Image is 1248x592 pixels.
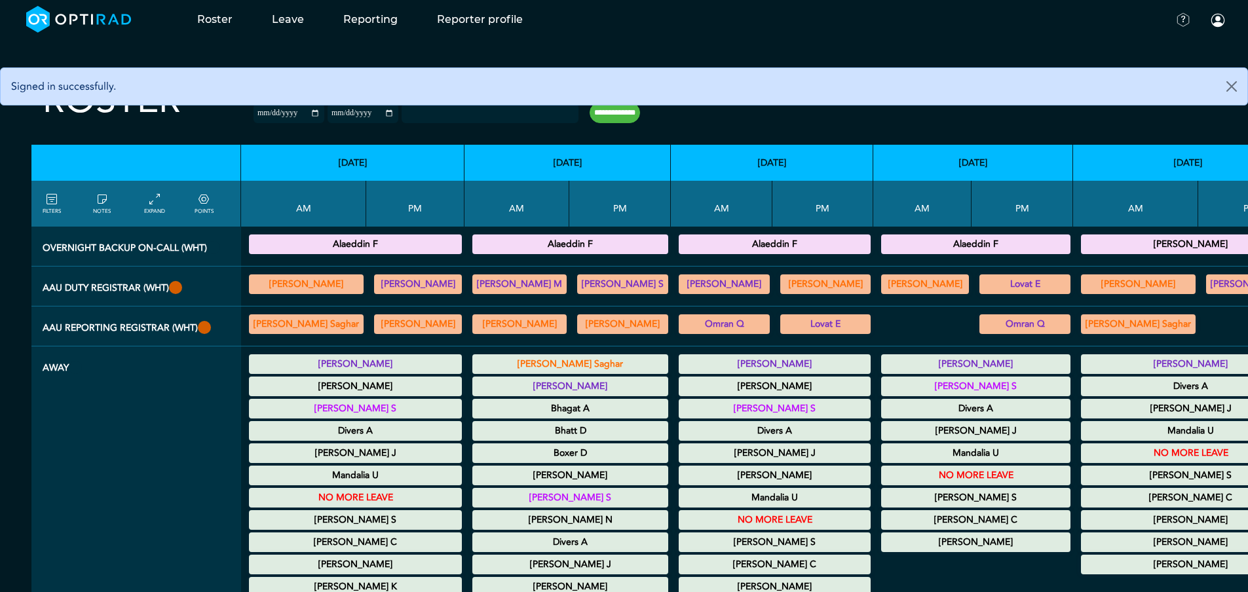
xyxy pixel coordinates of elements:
div: Annual Leave 00:00 - 23:59 [249,399,462,418]
div: Other Leave 00:00 - 23:59 [881,532,1070,552]
summary: [PERSON_NAME] [251,557,460,572]
summary: Divers A [883,401,1068,416]
summary: [PERSON_NAME] [251,276,362,292]
summary: [PERSON_NAME] [681,276,768,292]
summary: NO MORE LEAVE [251,490,460,506]
summary: Alaeddin F [251,236,460,252]
th: AM [873,181,972,227]
div: Annual Leave 00:00 - 23:59 [472,443,668,463]
th: PM [366,181,464,227]
img: brand-opti-rad-logos-blue-and-white-d2f68631ba2948856bd03f2d395fb146ddc8fb01b4b6e9315ea85fa773367... [26,6,132,33]
summary: Omran Q [981,316,1068,332]
summary: [PERSON_NAME] S [883,379,1068,394]
div: Annual Leave 00:00 - 23:59 [249,354,462,374]
div: Overnight backup on-call 18:30 - 08:30 [472,234,668,254]
div: Other Leave 00:00 - 23:59 [881,466,1070,485]
div: Various levels of experience 08:30 - 13:30 [472,274,567,294]
div: Annual Leave 00:00 - 23:59 [881,377,1070,396]
div: Reporting Reg 08:30 - 13:30 [472,314,567,334]
th: [DATE] [464,145,671,181]
div: Annual Leave 00:00 - 23:59 [472,488,668,508]
div: Annual Leave 00:00 - 23:59 [881,488,1070,508]
summary: [PERSON_NAME] [474,468,666,483]
div: Reporting Reg 08:30 - 13:30 [679,314,770,334]
div: Annual Leave 00:00 - 23:59 [472,354,668,374]
th: AM [241,181,366,227]
div: Other Leave 00:00 - 23:59 [249,555,462,574]
div: Annual Leave 00:00 - 23:59 [472,466,668,485]
div: Annual Leave 00:00 - 23:59 [679,443,871,463]
summary: Mandalia U [883,445,1068,461]
div: Exact role to be defined 13:30 - 18:30 [577,274,668,294]
summary: [PERSON_NAME] [251,379,460,394]
div: Various levels of experience 08:30 - 13:30 [679,274,770,294]
summary: [PERSON_NAME] [883,356,1068,372]
summary: Bhagat A [474,401,666,416]
div: Annual Leave 00:00 - 23:59 [679,532,871,552]
summary: Alaeddin F [681,236,869,252]
div: Other Leave 00:00 - 23:59 [249,488,462,508]
summary: [PERSON_NAME] Saghar [251,316,362,332]
div: Maternity Leave 00:00 - 23:59 [881,510,1070,530]
summary: NO MORE LEAVE [681,512,869,528]
th: [DATE] [671,145,873,181]
div: Annual Leave 00:00 - 23:59 [249,443,462,463]
th: [DATE] [241,145,464,181]
th: AM [464,181,569,227]
div: Exact role to be defined 13:30 - 18:30 [780,274,871,294]
div: Exact role to be defined 13:30 - 18:30 [979,274,1070,294]
div: Annual Leave 00:00 - 23:59 [472,532,668,552]
summary: [PERSON_NAME] C [883,512,1068,528]
summary: [PERSON_NAME] [681,356,869,372]
summary: [PERSON_NAME] [251,356,460,372]
th: AAU Duty Registrar (WHT) [31,267,241,306]
div: Annual Leave 00:00 - 23:59 [472,421,668,441]
div: Sick Leave (am) 00:00 - 12:00 [472,399,668,418]
div: Annual Leave 00:00 - 23:59 [249,421,462,441]
summary: Divers A [681,423,869,439]
summary: Mandalia U [681,490,869,506]
th: PM [772,181,873,227]
summary: NO MORE LEAVE [883,468,1068,483]
div: Annual Leave 00:00 - 23:59 [249,377,462,396]
summary: Divers A [474,534,666,550]
div: Exact role to be defined 13:30 - 18:30 [374,274,462,294]
div: Annual Leave 00:00 - 23:59 [249,466,462,485]
div: Maternity Leave 00:00 - 23:59 [249,532,462,552]
summary: Bhatt D [474,423,666,439]
th: AM [671,181,772,227]
summary: [PERSON_NAME] Saghar [1083,316,1194,332]
div: Annual Leave 00:00 - 23:59 [679,354,871,374]
summary: [PERSON_NAME] J [474,557,666,572]
summary: Boxer D [474,445,666,461]
input: null [403,105,468,117]
th: AAU Reporting Registrar (WHT) [31,306,241,346]
summary: Alaeddin F [474,236,666,252]
summary: Omran Q [681,316,768,332]
summary: [PERSON_NAME] S [883,490,1068,506]
summary: [PERSON_NAME] N [474,512,666,528]
div: Annual Leave 00:00 - 23:59 [472,510,668,530]
summary: [PERSON_NAME] [883,276,967,292]
summary: [PERSON_NAME] J [251,445,460,461]
th: Overnight backup on-call (WHT) [31,227,241,267]
div: Reporting Reg 08:30 - 13:30 [249,314,364,334]
summary: Alaeddin F [883,236,1068,252]
div: Other Leave 00:00 - 23:59 [679,510,871,530]
summary: [PERSON_NAME] [782,276,869,292]
div: Annual Leave 00:00 - 23:59 [249,510,462,530]
div: Annual Leave 00:00 - 23:59 [472,377,668,396]
summary: Divers A [251,423,460,439]
summary: [PERSON_NAME] S [251,401,460,416]
summary: [PERSON_NAME] S [579,276,666,292]
summary: [PERSON_NAME] S [681,401,869,416]
summary: Lovat E [782,316,869,332]
th: AM [1073,181,1198,227]
summary: [PERSON_NAME] [376,276,460,292]
div: Maternity Leave 00:00 - 23:59 [679,555,871,574]
div: Reporting reg 13:30 - 17:30 [979,314,1070,334]
div: Annual Leave 00:00 - 23:59 [881,421,1070,441]
div: Overnight backup on-call 18:30 - 08:30 [679,234,871,254]
th: PM [972,181,1073,227]
div: Annual Leave 00:00 - 23:59 [881,354,1070,374]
